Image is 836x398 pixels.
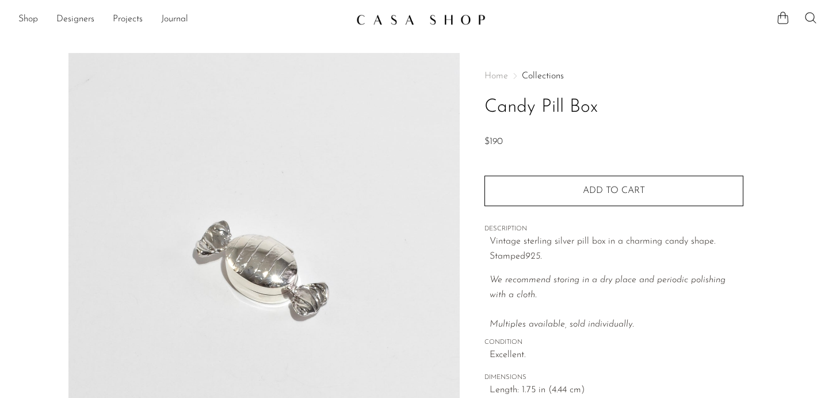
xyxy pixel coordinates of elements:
[56,12,94,27] a: Designers
[490,348,743,363] span: Excellent.
[484,373,743,383] span: DIMENSIONS
[484,71,508,81] span: Home
[18,12,38,27] a: Shop
[161,12,188,27] a: Journal
[484,71,743,81] nav: Breadcrumbs
[490,275,726,329] i: We recommend storing in a dry place and periodic polishing with a cloth. Multiples available, sol...
[484,137,503,146] span: $190
[525,252,542,261] em: 925.
[18,10,347,29] nav: Desktop navigation
[113,12,143,27] a: Projects
[484,93,743,122] h1: Candy Pill Box
[583,186,645,195] span: Add to cart
[490,383,743,398] span: Length: 1.75 in (4.44 cm)
[522,71,564,81] a: Collections
[484,176,743,206] button: Add to cart
[18,10,347,29] ul: NEW HEADER MENU
[490,234,743,264] p: Vintage sterling silver pill box in a charming candy shape. Stamped
[484,224,743,234] span: DESCRIPTION
[484,338,743,348] span: CONDITION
